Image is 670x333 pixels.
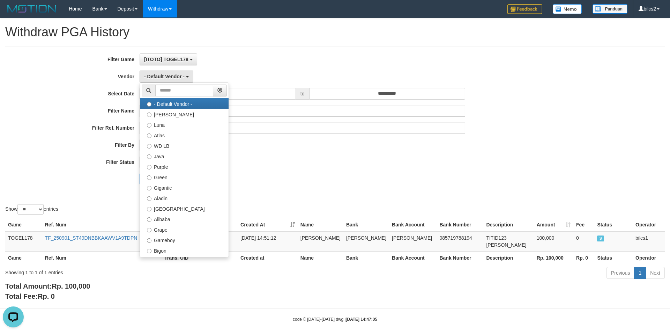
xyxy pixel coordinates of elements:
td: [PERSON_NAME] [298,231,343,252]
th: Bank [343,218,389,231]
span: to [296,88,309,100]
label: Show entries [5,204,58,215]
th: Created at [238,251,298,264]
th: Name [298,218,343,231]
label: Luna [140,119,229,130]
td: [DATE] 14:51:12 [238,231,298,252]
td: 0 [573,231,594,252]
label: Aladin [140,193,229,203]
label: [GEOGRAPHIC_DATA] [140,203,229,213]
th: Ref. Num [42,218,162,231]
label: Grape [140,224,229,234]
input: Luna [147,123,151,128]
label: Purple [140,161,229,172]
input: - Default Vendor - [147,102,151,107]
th: Fee [573,218,594,231]
td: TOGEL178 [5,231,42,252]
span: [ITOTO] TOGEL178 [144,57,188,62]
button: [ITOTO] TOGEL178 [140,53,197,65]
img: Button%20Memo.svg [553,4,582,14]
a: Previous [606,267,634,279]
th: Bank Account [389,218,437,231]
label: Atlas [140,130,229,140]
input: Purple [147,165,151,169]
button: Open LiveChat chat widget [3,3,24,24]
img: panduan.png [593,4,627,14]
img: Feedback.jpg [507,4,542,14]
th: Bank Number [437,218,483,231]
span: SUCCESS [597,236,604,241]
input: Grape [147,228,151,232]
th: Rp. 100,000 [534,251,573,264]
th: Bank Account [389,251,437,264]
select: Showentries [17,204,44,215]
th: Trans. UID [162,251,238,264]
th: Status [594,251,633,264]
label: Alibaba [140,213,229,224]
input: Green [147,175,151,180]
input: Aladin [147,196,151,201]
td: TITID123 [PERSON_NAME] [483,231,534,252]
label: - Default Vendor - [140,98,229,109]
input: [GEOGRAPHIC_DATA] [147,207,151,211]
input: Atlas [147,133,151,138]
label: Green [140,172,229,182]
th: Amount: activate to sort column ascending [534,218,573,231]
th: Game [5,251,42,264]
input: Alibaba [147,217,151,222]
label: [PERSON_NAME] [140,109,229,119]
label: Gigantic [140,182,229,193]
h1: Withdraw PGA History [5,25,665,39]
th: Description [483,251,534,264]
th: Bank [343,251,389,264]
a: 1 [634,267,646,279]
td: [PERSON_NAME] [343,231,389,252]
input: [PERSON_NAME] [147,113,151,117]
label: Gameboy [140,234,229,245]
th: Description [483,218,534,231]
th: Rp. 0 [573,251,594,264]
label: Bigon [140,245,229,255]
label: Java [140,151,229,161]
td: 100,000 [534,231,573,252]
label: WD LB [140,140,229,151]
input: Gameboy [147,238,151,243]
b: Total Fee: [5,292,55,300]
span: Rp. 0 [38,292,55,300]
img: MOTION_logo.png [5,3,58,14]
th: Bank Number [437,251,483,264]
span: - Default Vendor - [144,74,185,79]
td: 085719788194 [437,231,483,252]
input: Java [147,154,151,159]
label: Allstar [140,255,229,266]
input: Gigantic [147,186,151,190]
th: Name [298,251,343,264]
th: Game [5,218,42,231]
th: Operator [633,251,665,264]
td: [PERSON_NAME] [389,231,437,252]
span: Rp. 100,000 [52,282,90,290]
input: WD LB [147,144,151,149]
small: code © [DATE]-[DATE] dwg | [293,317,377,322]
a: TF_250901_ST49DNBBKAAWV1A9TDPN [45,235,137,241]
strong: [DATE] 14:47:05 [346,317,377,322]
b: Total Amount: [5,282,90,290]
th: Created At: activate to sort column ascending [238,218,298,231]
input: Bigon [147,249,151,253]
div: Showing 1 to 1 of 1 entries [5,266,274,276]
button: - Default Vendor - [140,71,193,82]
a: Next [646,267,665,279]
th: Ref. Num [42,251,162,264]
th: Status [594,218,633,231]
th: Operator [633,218,665,231]
td: bilcs1 [633,231,665,252]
